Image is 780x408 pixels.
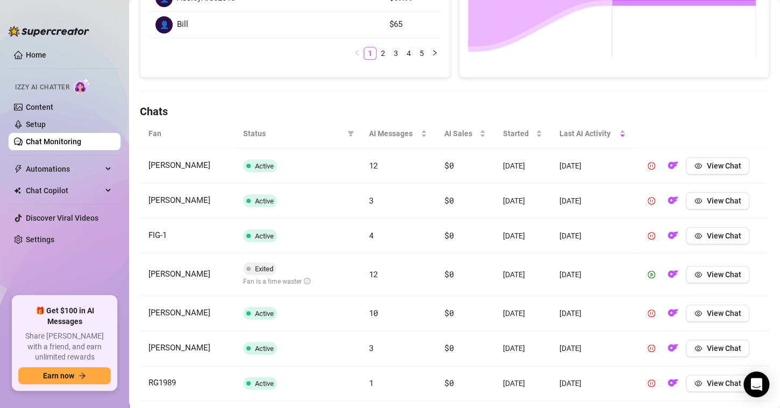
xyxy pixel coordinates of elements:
td: [DATE] [551,219,635,254]
button: OF [664,375,682,392]
span: Active [255,162,274,170]
span: 4 [369,230,374,241]
span: Status [243,128,343,139]
span: Share [PERSON_NAME] with a friend, and earn unlimited rewards [18,331,111,363]
li: Next Page [428,47,441,60]
span: Fan is a time waster [243,278,310,285]
div: 👤 [155,16,173,33]
button: OF [664,340,682,357]
img: OF [668,230,678,241]
span: [PERSON_NAME] [148,308,210,318]
span: 10 [369,307,378,318]
a: Chat Monitoring [26,137,81,146]
button: View Chat [686,227,749,244]
th: Last AI Activity [551,119,635,149]
a: 5 [416,47,428,59]
span: Last AI Activity [559,128,618,139]
td: [DATE] [494,149,551,184]
img: OF [668,377,678,388]
h4: Chats [140,104,769,119]
a: Content [26,103,53,111]
a: OF [664,346,682,355]
span: $0 [444,307,453,318]
span: 12 [369,160,378,171]
li: Previous Page [351,47,364,60]
span: Izzy AI Chatter [15,82,69,93]
span: pause-circle [648,379,655,387]
a: OF [664,272,682,281]
span: 3 [369,195,374,206]
span: Active [255,309,274,318]
button: OF [664,266,682,283]
div: Open Intercom Messenger [743,371,769,397]
span: thunderbolt [14,165,23,173]
span: Active [255,344,274,353]
button: Earn nowarrow-right [18,367,111,384]
span: $0 [444,342,453,353]
span: 12 [369,269,378,279]
span: play-circle [648,271,655,278]
span: Chat Copilot [26,182,102,199]
img: OF [668,160,678,171]
span: [PERSON_NAME] [148,343,210,353]
span: View Chat [706,379,741,388]
span: eye [694,271,702,278]
span: $0 [444,160,453,171]
a: Settings [26,235,54,244]
button: View Chat [686,375,749,392]
span: [PERSON_NAME] [148,269,210,279]
span: [PERSON_NAME] [148,195,210,205]
a: Setup [26,120,46,129]
img: OF [668,342,678,353]
span: Automations [26,160,102,178]
span: RG1989 [148,378,176,388]
li: 1 [364,47,377,60]
th: AI Messages [360,119,436,149]
span: AI Messages [369,128,419,139]
button: View Chat [686,266,749,283]
img: OF [668,307,678,318]
span: eye [694,197,702,205]
span: Started [503,128,534,139]
span: View Chat [706,196,741,205]
a: OF [664,311,682,320]
span: View Chat [706,161,741,170]
span: eye [694,232,702,240]
button: OF [664,305,682,322]
span: arrow-right [79,372,86,379]
span: $0 [444,195,453,206]
span: pause-circle [648,162,655,170]
td: [DATE] [551,149,635,184]
li: 3 [389,47,402,60]
li: 4 [402,47,415,60]
a: OF [664,199,682,207]
td: [DATE] [551,254,635,296]
span: eye [694,344,702,352]
li: 2 [377,47,389,60]
span: View Chat [706,344,741,353]
span: left [354,50,360,56]
td: [DATE] [551,184,635,219]
button: OF [664,227,682,244]
span: FIG-1 [148,230,167,240]
a: Home [26,51,46,59]
img: AI Chatter [74,78,90,94]
td: [DATE] [551,331,635,366]
span: $0 [444,230,453,241]
th: Fan [140,119,235,149]
span: eye [694,309,702,317]
td: [DATE] [551,366,635,401]
span: Bill [177,18,188,31]
span: 1 [369,377,374,388]
a: Discover Viral Videos [26,214,98,222]
button: View Chat [686,340,749,357]
span: [PERSON_NAME] [148,160,210,170]
td: [DATE] [494,331,551,366]
span: pause-circle [648,197,655,205]
span: $0 [444,269,453,279]
span: AI Sales [444,128,477,139]
span: eye [694,379,702,387]
a: 3 [390,47,402,59]
a: OF [664,381,682,390]
a: 4 [403,47,415,59]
